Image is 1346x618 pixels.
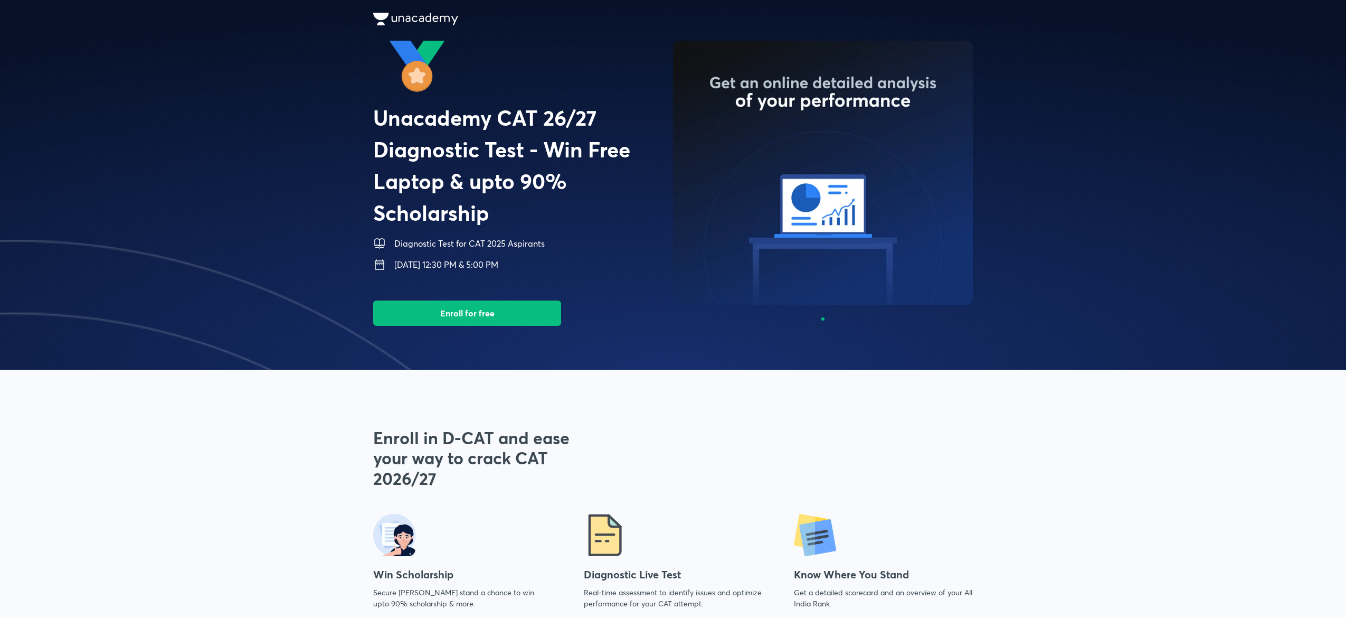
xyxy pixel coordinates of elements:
[373,514,415,556] img: key-point
[794,514,836,556] img: key-point
[373,301,561,326] button: Enroll for free
[373,41,673,93] img: logo
[584,567,763,583] h4: Diagnostic Live Test
[373,237,386,250] img: book
[373,13,973,28] a: logo
[373,13,458,25] img: logo
[794,587,973,609] p: Get a detailed scorecard and an overview of your All India Rank.
[373,587,552,609] p: Secure [PERSON_NAME] stand a chance to win upto 90% scholarship & more.
[584,514,626,556] img: key-point
[794,567,973,583] h4: Know Where You Stand
[373,428,583,489] h2: Enroll in D-CAT and ease your way to crack CAT 2026/27
[373,567,552,583] h4: Win Scholarship
[673,41,973,305] img: banner-0
[584,587,763,609] p: Real-time assessment to identify issues and optimize performance for your CAT attempt.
